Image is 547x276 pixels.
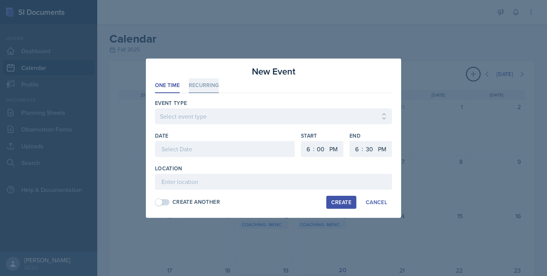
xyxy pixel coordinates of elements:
div: : [313,144,315,153]
label: Date [155,132,168,140]
div: Create [331,199,351,205]
label: Location [155,165,182,172]
div: Create Another [172,198,220,206]
button: Cancel [361,196,392,209]
label: Event Type [155,99,187,107]
input: Enter location [155,174,392,190]
label: End [349,132,392,140]
button: Create [326,196,356,209]
label: Start [301,132,343,140]
div: Cancel [366,199,387,205]
h3: New Event [252,65,296,78]
div: : [362,144,363,153]
li: One Time [155,78,180,93]
li: Recurring [189,78,219,93]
